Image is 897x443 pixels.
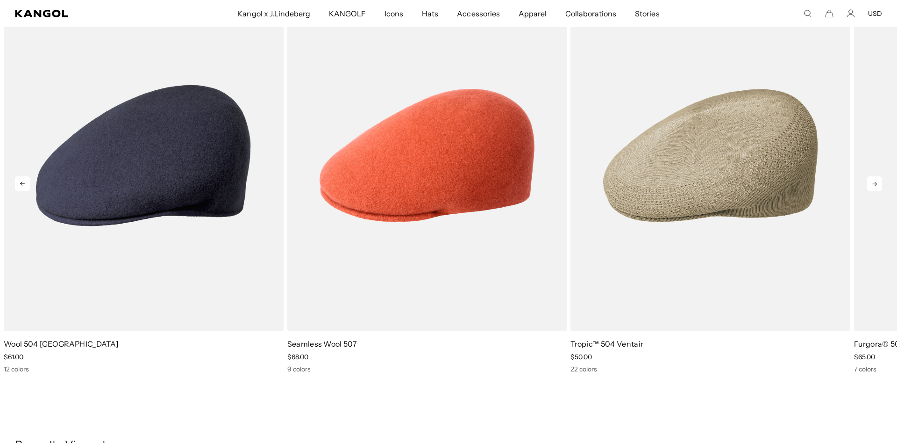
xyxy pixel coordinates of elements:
[15,10,157,17] a: Kangol
[570,339,643,349] a: Tropic™ 504 Ventair
[4,365,284,373] div: 12 colors
[287,339,357,349] a: Seamless Wool 507
[804,9,812,18] summary: Search here
[4,353,23,361] span: $61.00
[847,9,855,18] a: Account
[570,365,850,373] div: 22 colors
[825,9,833,18] button: Cart
[287,353,308,361] span: $68.00
[4,339,118,349] a: Wool 504 [GEOGRAPHIC_DATA]
[287,365,567,373] div: 9 colors
[868,9,882,18] button: USD
[570,353,592,361] span: $50.00
[854,353,875,361] span: $65.00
